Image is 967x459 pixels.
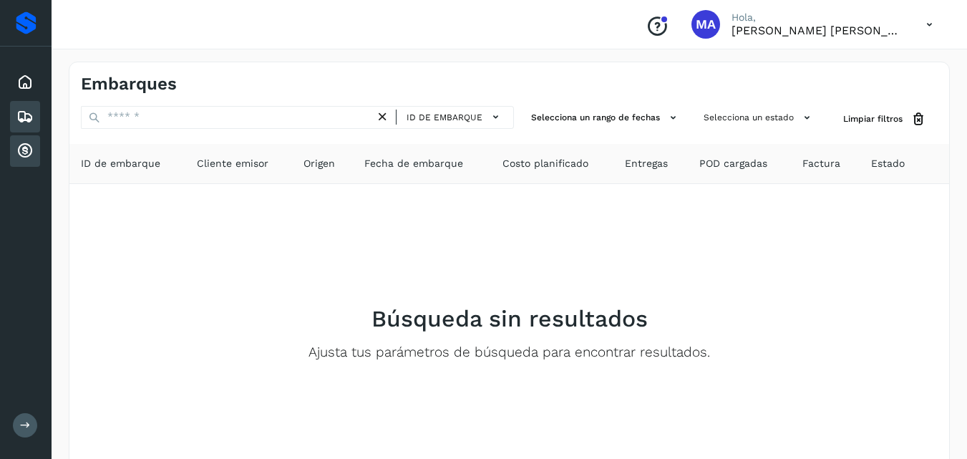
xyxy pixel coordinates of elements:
span: Factura [802,156,840,171]
h4: Embarques [81,74,177,95]
button: ID de embarque [402,107,507,127]
button: Selecciona un rango de fechas [525,106,686,130]
div: Cuentas por cobrar [10,135,40,167]
span: ID de embarque [81,156,160,171]
span: ID de embarque [407,111,482,124]
button: Selecciona un estado [698,106,820,130]
div: Embarques [10,101,40,132]
h2: Búsqueda sin resultados [371,305,648,332]
span: Fecha de embarque [364,156,463,171]
p: MIGUEL ANGEL LARIOS BRAVO [732,24,903,37]
button: Limpiar filtros [832,106,938,132]
p: Ajusta tus parámetros de búsqueda para encontrar resultados. [308,344,710,361]
span: POD cargadas [699,156,767,171]
span: Cliente emisor [197,156,268,171]
span: Estado [871,156,905,171]
span: Origen [303,156,335,171]
p: Hola, [732,11,903,24]
div: Inicio [10,67,40,98]
span: Costo planificado [502,156,588,171]
span: Entregas [625,156,668,171]
span: Limpiar filtros [843,112,903,125]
